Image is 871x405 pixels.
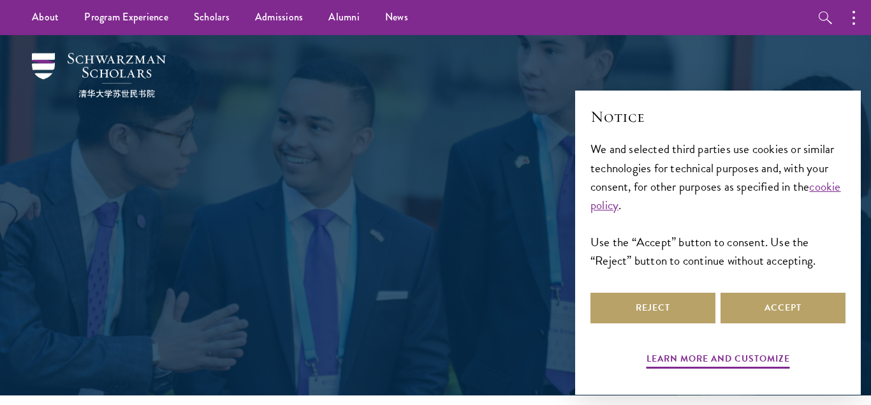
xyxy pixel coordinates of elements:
div: We and selected third parties use cookies or similar technologies for technical purposes and, wit... [590,140,845,269]
button: Learn more and customize [647,351,790,371]
h2: Notice [590,106,845,128]
button: Reject [590,293,715,323]
a: cookie policy [590,177,841,214]
img: Schwarzman Scholars [32,53,166,98]
button: Accept [721,293,845,323]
